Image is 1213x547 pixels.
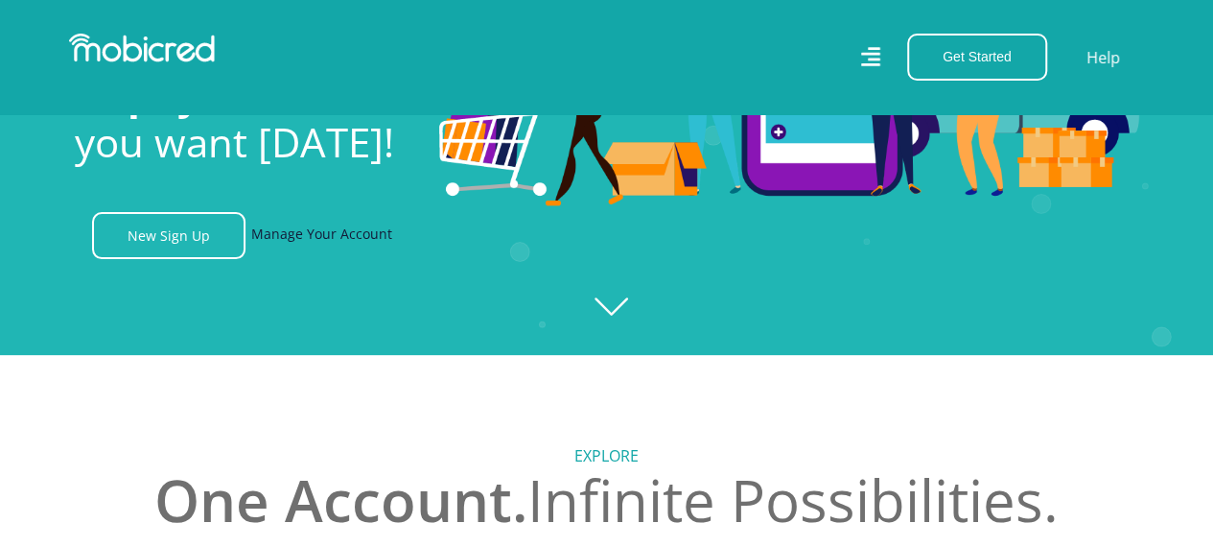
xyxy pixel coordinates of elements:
span: One Account. [154,461,527,539]
a: New Sign Up [92,212,245,259]
img: Mobicred [69,34,215,62]
a: Help [1085,45,1121,70]
h2: Infinite Possibilities. [75,465,1139,535]
button: Get Started [907,34,1047,81]
h5: Explore [75,447,1139,465]
a: Manage Your Account [251,212,392,259]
